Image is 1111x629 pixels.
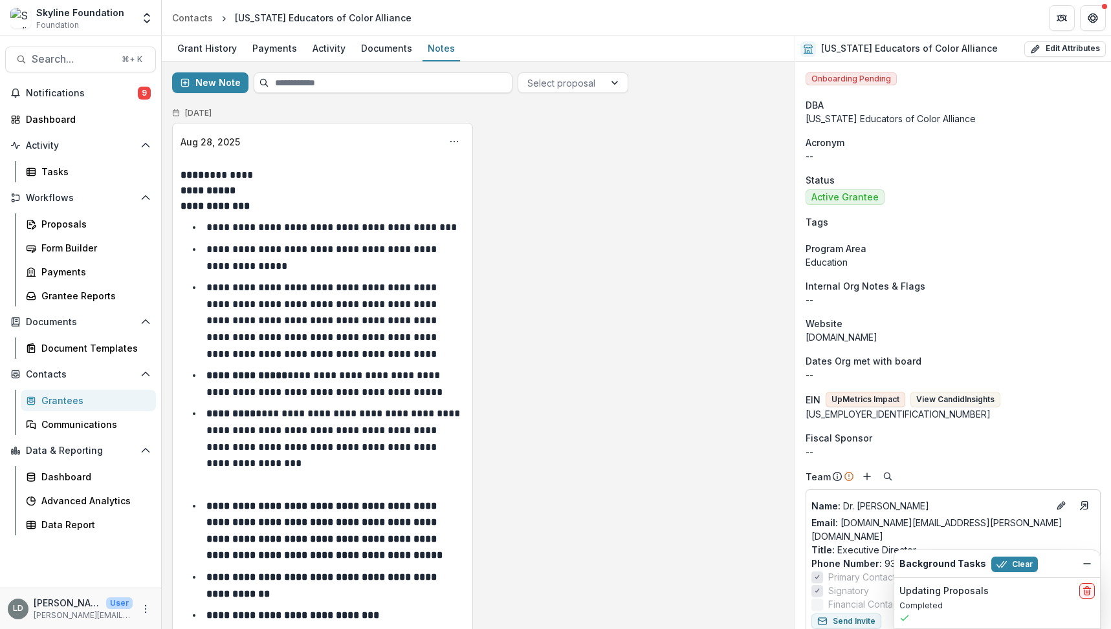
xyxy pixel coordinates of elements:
div: Communications [41,418,146,431]
span: Contacts [26,369,135,380]
div: Contacts [172,11,213,25]
p: Dr. [PERSON_NAME] [811,499,1048,513]
span: Notifications [26,88,138,99]
button: Notifications9 [5,83,156,103]
span: Signatory [828,584,869,597]
span: Foundation [36,19,79,31]
span: Title : [811,544,835,555]
p: [PERSON_NAME][EMAIL_ADDRESS][DOMAIN_NAME] [34,610,133,621]
button: Edit Attributes [1024,41,1106,57]
div: [US_STATE] Educators of Color Alliance [235,11,412,25]
div: Form Builder [41,241,146,255]
a: Email: [DOMAIN_NAME][EMAIL_ADDRESS][PERSON_NAME][DOMAIN_NAME] [811,516,1095,543]
div: Aug 28, 2025 [181,135,240,149]
p: EIN [806,393,820,407]
div: Notes [423,39,460,58]
a: Activity [307,36,351,61]
button: New Note [172,72,248,93]
button: Partners [1049,5,1075,31]
a: Form Builder [21,237,156,259]
div: Lisa Dinh [13,604,23,613]
div: Payments [247,39,302,58]
h2: Updating Proposals [899,586,989,597]
a: Proposals [21,213,156,235]
div: Document Templates [41,341,146,355]
button: Add [859,469,875,484]
button: UpMetrics Impact [826,392,905,407]
a: Advanced Analytics [21,490,156,511]
button: More [138,601,153,617]
span: Internal Org Notes & Flags [806,279,925,293]
span: Activity [26,140,135,151]
button: View CandidInsights [910,392,1000,407]
div: Data Report [41,518,146,531]
span: DBA [806,98,824,112]
p: 931.561.6640 [811,557,1095,570]
p: Education [806,255,1101,269]
a: Payments [21,261,156,283]
a: Communications [21,414,156,435]
a: Dashboard [5,109,156,130]
div: Advanced Analytics [41,494,146,507]
div: Grantee Reports [41,289,146,303]
div: Proposals [41,217,146,231]
button: Open Documents [5,312,156,332]
span: Financial Contact [828,597,901,611]
span: Acronym [806,136,844,149]
div: Grant History [172,39,242,58]
div: Documents [356,39,417,58]
div: Payments [41,265,146,279]
a: Grant History [172,36,242,61]
span: Website [806,317,842,330]
p: Completed [899,600,1095,612]
p: -- [806,293,1101,306]
a: [DOMAIN_NAME] [806,332,877,343]
h2: Background Tasks [899,559,986,570]
a: Notes [423,36,460,61]
p: -- [806,368,1101,381]
span: Onboarding Pending [806,72,897,85]
div: Dashboard [41,470,146,484]
a: Grantees [21,390,156,411]
div: [US_STATE] Educators of Color Alliance [806,112,1101,125]
button: Open Workflows [5,187,156,208]
a: Documents [356,36,417,61]
div: Tasks [41,165,146,178]
button: Search... [5,47,156,72]
h2: [DATE] [185,109,212,118]
span: Documents [26,317,135,328]
a: Contacts [167,8,218,27]
button: Edit [1053,498,1069,513]
span: Search... [32,53,114,65]
a: Grantee Reports [21,285,156,306]
button: Dismiss [1079,556,1095,571]
p: Executive Director [811,543,1095,557]
a: Go to contact [1074,495,1095,516]
img: Skyline Foundation [10,8,31,28]
span: Phone Number : [811,558,882,569]
span: Dates Org met with board [806,354,921,368]
a: Data Report [21,514,156,535]
span: Name : [811,500,841,511]
h2: [US_STATE] Educators of Color Alliance [821,43,998,54]
a: Tasks [21,161,156,182]
div: Dashboard [26,112,146,126]
div: Activity [307,39,351,58]
button: Clear [991,557,1038,572]
p: [PERSON_NAME] [34,596,101,610]
div: Grantees [41,394,146,407]
button: Open Activity [5,135,156,156]
button: Search [880,469,896,484]
a: Name: Dr. [PERSON_NAME] [811,499,1048,513]
span: 9 [138,87,151,100]
span: Workflows [26,193,135,204]
a: Document Templates [21,337,156,359]
button: Send Invite [811,613,881,629]
span: Program Area [806,242,866,255]
button: Open Data & Reporting [5,440,156,461]
span: Primary Contact [828,570,896,584]
p: Team [806,470,831,484]
button: Open entity switcher [138,5,156,31]
p: -- [806,149,1101,163]
div: [US_EMPLOYER_IDENTIFICATION_NUMBER] [806,407,1101,421]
